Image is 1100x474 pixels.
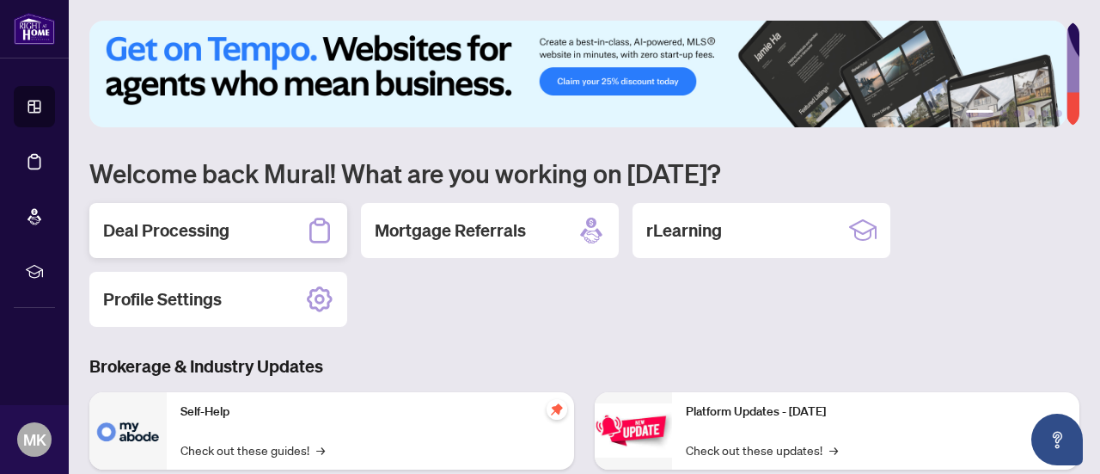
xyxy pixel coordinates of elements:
button: 4 [1028,110,1035,117]
h1: Welcome back Mural! What are you working on [DATE]? [89,157,1079,189]
h3: Brokerage & Industry Updates [89,354,1079,379]
p: Platform Updates - [DATE] [686,403,1066,422]
h2: Profile Settings [103,287,222,311]
h2: Deal Processing [103,219,229,243]
span: pushpin [547,399,567,420]
img: Platform Updates - June 23, 2025 [595,403,672,458]
button: 2 [1000,110,1007,117]
p: Self-Help [180,403,560,422]
a: Check out these updates!→ [686,440,838,459]
span: → [316,440,325,459]
h2: rLearning [646,219,722,243]
h2: Mortgage Referrals [375,219,526,243]
img: Self-Help [89,392,167,470]
button: Open asap [1031,414,1083,465]
img: logo [14,13,55,45]
button: 3 [1014,110,1021,117]
span: MK [23,428,46,452]
img: Slide 0 [89,21,1066,127]
span: → [829,440,838,459]
a: Check out these guides!→ [180,440,325,459]
button: 1 [966,110,993,117]
button: 6 [1055,110,1062,117]
button: 5 [1042,110,1048,117]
